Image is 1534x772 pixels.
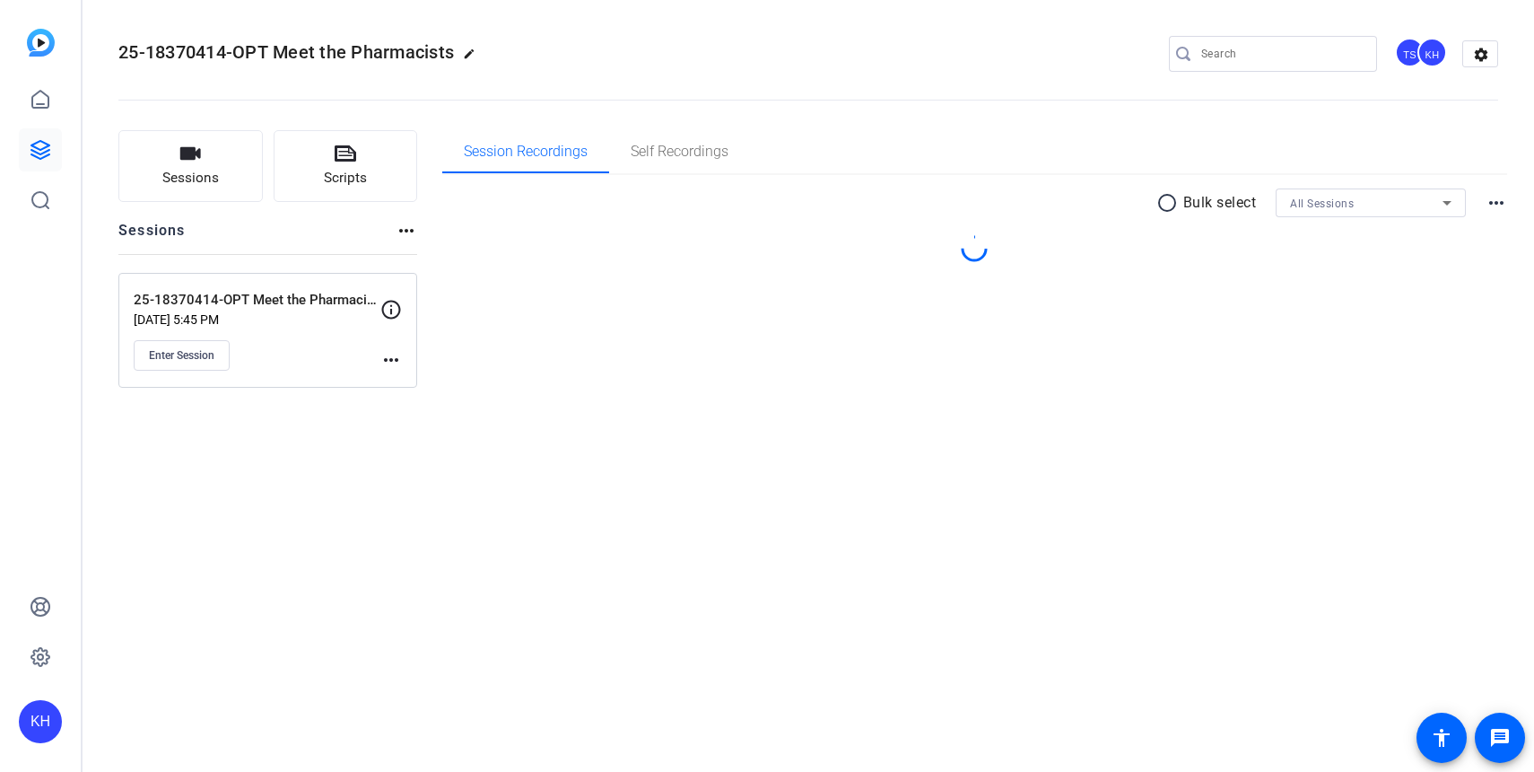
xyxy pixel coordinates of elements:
[396,220,417,241] mat-icon: more_horiz
[134,290,380,311] p: 25-18370414-OPT Meet the Pharmacists - Capture Session 01
[631,145,728,159] span: Self Recordings
[380,349,402,371] mat-icon: more_horiz
[1395,38,1425,67] div: TS
[1486,192,1507,214] mat-icon: more_horiz
[134,340,230,371] button: Enter Session
[118,41,454,63] span: 25-18370414-OPT Meet the Pharmacists
[27,29,55,57] img: blue-gradient.svg
[1417,38,1447,67] div: KH
[1417,38,1449,69] ngx-avatar: Katy Holmes
[324,168,367,189] span: Scripts
[1463,41,1499,68] mat-icon: settings
[1183,192,1257,214] p: Bulk select
[1290,197,1354,210] span: All Sessions
[134,312,380,327] p: [DATE] 5:45 PM
[274,130,418,202] button: Scripts
[19,700,62,743] div: KH
[1431,727,1452,749] mat-icon: accessibility
[464,145,588,159] span: Session Recordings
[118,220,186,254] h2: Sessions
[118,130,263,202] button: Sessions
[463,48,484,69] mat-icon: edit
[1395,38,1426,69] ngx-avatar: Tilt Studios
[1489,727,1511,749] mat-icon: message
[149,348,214,363] span: Enter Session
[1156,192,1183,214] mat-icon: radio_button_unchecked
[1201,43,1363,65] input: Search
[162,168,219,189] span: Sessions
